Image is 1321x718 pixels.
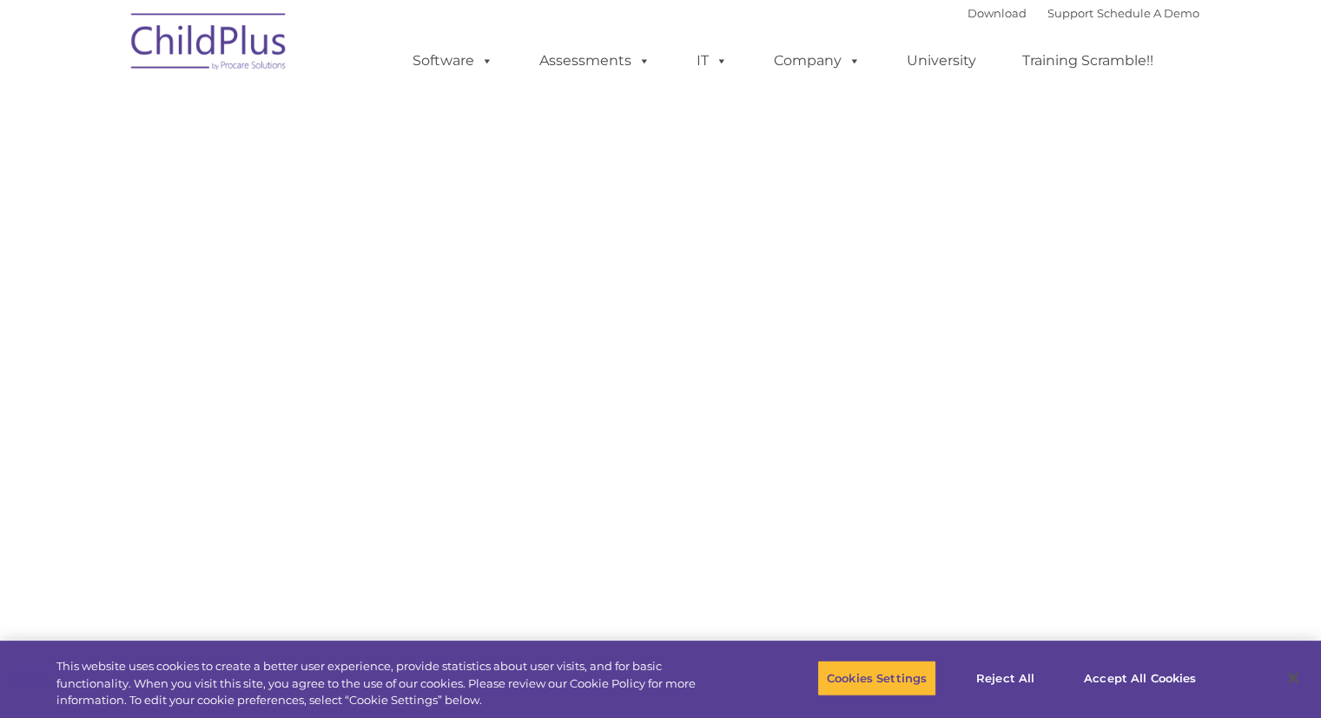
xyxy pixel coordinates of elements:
[1074,660,1205,696] button: Accept All Cookies
[1097,6,1199,20] a: Schedule A Demo
[951,660,1060,696] button: Reject All
[679,43,745,78] a: IT
[1047,6,1093,20] a: Support
[395,43,511,78] a: Software
[1274,659,1312,697] button: Close
[756,43,878,78] a: Company
[522,43,668,78] a: Assessments
[1005,43,1171,78] a: Training Scramble!!
[968,6,1199,20] font: |
[968,6,1027,20] a: Download
[817,660,936,696] button: Cookies Settings
[889,43,994,78] a: University
[122,1,296,88] img: ChildPlus by Procare Solutions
